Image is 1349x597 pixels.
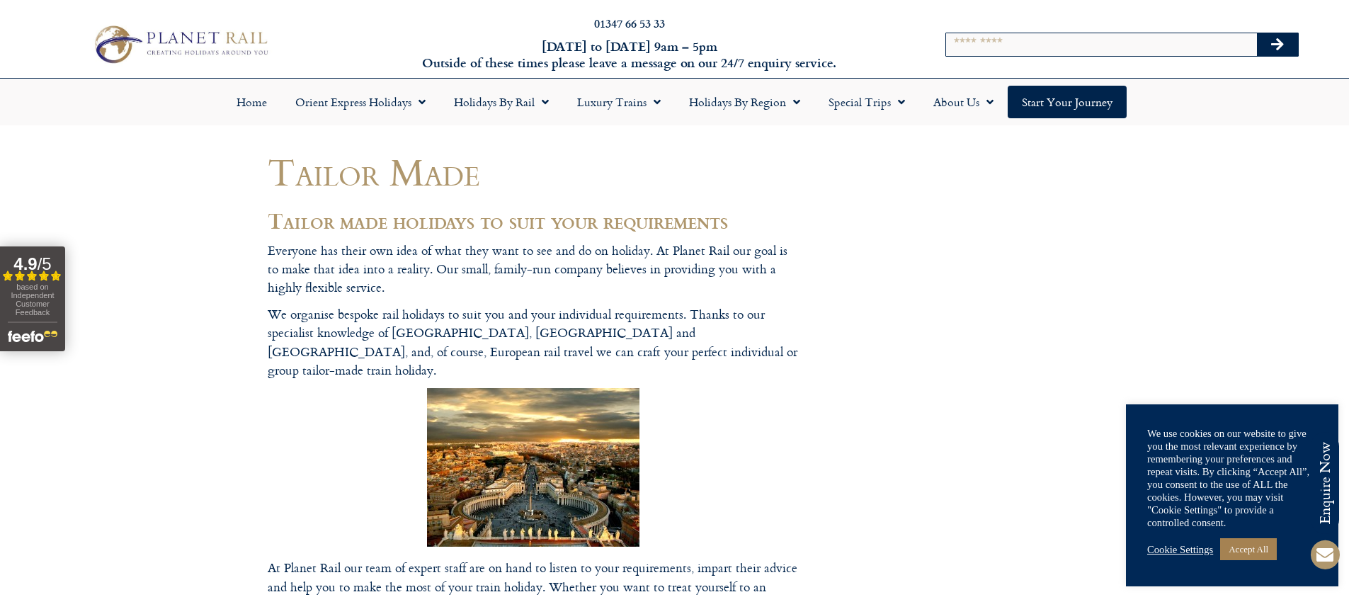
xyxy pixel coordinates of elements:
a: Start your Journey [1008,86,1127,118]
button: Search [1257,33,1298,56]
a: Orient Express Holidays [281,86,440,118]
a: Cookie Settings [1147,543,1213,556]
h6: [DATE] to [DATE] 9am – 5pm Outside of these times please leave a message on our 24/7 enquiry serv... [363,38,896,72]
a: Special Trips [814,86,919,118]
a: About Us [919,86,1008,118]
nav: Menu [7,86,1342,118]
a: Home [222,86,281,118]
a: Holidays by Region [675,86,814,118]
a: 01347 66 53 33 [594,15,665,31]
a: Luxury Trains [563,86,675,118]
p: We organise bespoke rail holidays to suit you and your individual requirements. Thanks to our spe... [268,305,799,380]
img: Planet Rail Train Holidays Logo [87,21,273,67]
h1: Tailor Made [268,151,799,193]
a: Accept All [1220,538,1277,560]
img: Rome [427,388,639,547]
div: We use cookies on our website to give you the most relevant experience by remembering your prefer... [1147,427,1317,529]
p: Everyone has their own idea of what they want to see and do on holiday. At Planet Rail our goal i... [268,241,799,297]
h2: Tailor made holidays to suit your requirements [268,209,799,233]
a: Holidays by Rail [440,86,563,118]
